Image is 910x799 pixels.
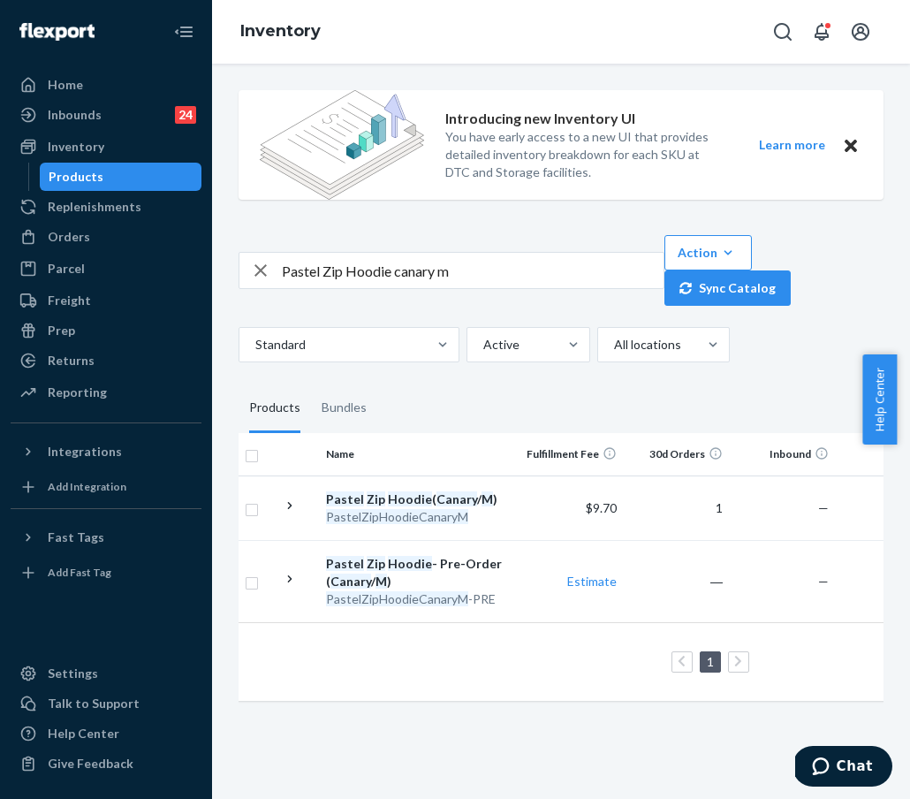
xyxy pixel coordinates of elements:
[730,433,836,476] th: Inbound
[40,163,202,191] a: Products
[567,574,617,589] a: Estimate
[624,540,730,622] td: ―
[48,76,83,94] div: Home
[11,559,201,587] a: Add Fast Tag
[664,270,791,306] button: Sync Catalog
[445,128,726,181] p: You have early access to a new UI that provides detailed inventory breakdown for each SKU at DTC ...
[48,138,104,156] div: Inventory
[839,134,862,156] button: Close
[330,574,371,589] em: Canary
[166,14,201,49] button: Close Navigation
[612,336,614,354] input: All locations
[11,378,201,407] a: Reporting
[818,574,829,589] span: —
[48,106,102,124] div: Inbounds
[282,253,664,288] input: Search inventory by name or sku
[664,235,752,270] button: Action
[249,384,300,433] div: Products
[11,750,201,778] button: Give Feedback
[482,336,483,354] input: Active
[11,473,201,501] a: Add Integration
[254,336,255,354] input: Standard
[48,695,140,712] div: Talk to Support
[326,555,511,590] div: - Pre-Order ( / )
[11,689,201,718] button: Talk to Support
[326,590,511,608] div: -PRE
[226,6,335,57] ol: breadcrumbs
[48,352,95,369] div: Returns
[388,556,432,571] em: Hoodie
[48,260,85,278] div: Parcel
[48,529,104,546] div: Fast Tags
[48,565,111,580] div: Add Fast Tag
[260,90,424,200] img: new-reports-banner-icon.82668bd98b6a51aee86340f2a7b77ae3.png
[11,316,201,345] a: Prep
[326,491,364,506] em: Pastel
[48,443,122,460] div: Integrations
[445,109,635,129] p: Introducing new Inventory UI
[48,665,98,682] div: Settings
[436,491,477,506] em: Canary
[11,286,201,315] a: Freight
[678,244,739,262] div: Action
[11,223,201,251] a: Orders
[11,255,201,283] a: Parcel
[11,71,201,99] a: Home
[624,433,730,476] th: 30d Orders
[11,101,201,129] a: Inbounds24
[586,500,617,515] span: $9.70
[624,476,730,540] td: 1
[862,354,897,445] button: Help Center
[48,725,119,742] div: Help Center
[19,23,95,41] img: Flexport logo
[11,719,201,748] a: Help Center
[48,479,126,494] div: Add Integration
[818,500,829,515] span: —
[11,438,201,466] button: Integrations
[240,21,321,41] a: Inventory
[175,106,196,124] div: 24
[747,134,836,156] button: Learn more
[326,591,468,606] em: PastelZipHoodieCanaryM
[11,133,201,161] a: Inventory
[48,228,90,246] div: Orders
[319,433,518,476] th: Name
[843,14,878,49] button: Open account menu
[795,746,892,790] iframe: Opens a widget where you can chat to one of our agents
[322,384,367,433] div: Bundles
[703,654,717,669] a: Page 1 is your current page
[482,491,493,506] em: M
[518,433,624,476] th: Fulfillment Fee
[765,14,800,49] button: Open Search Box
[48,198,141,216] div: Replenishments
[388,491,432,506] em: Hoodie
[326,556,364,571] em: Pastel
[11,659,201,688] a: Settings
[48,292,91,309] div: Freight
[804,14,839,49] button: Open notifications
[48,322,75,339] div: Prep
[367,491,385,506] em: Zip
[326,491,511,508] div: ( / )
[326,509,468,524] em: PastelZipHoodieCanaryM
[49,168,103,186] div: Products
[48,755,133,772] div: Give Feedback
[11,346,201,375] a: Returns
[11,523,201,552] button: Fast Tags
[367,556,385,571] em: Zip
[48,384,107,401] div: Reporting
[11,193,201,221] a: Replenishments
[375,574,387,589] em: M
